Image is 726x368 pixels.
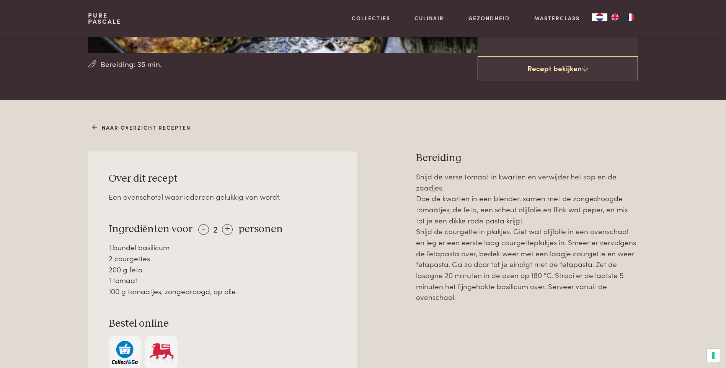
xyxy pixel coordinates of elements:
[109,253,337,264] div: 2 courgettes
[213,222,218,235] span: 2
[92,124,191,132] a: Naar overzicht recepten
[416,151,638,165] h3: Bereiding
[109,286,337,297] div: 100 g tomaatjes, zongedroogd, op olie
[592,13,638,21] aside: Language selected: Nederlands
[592,13,607,21] a: NL
[607,13,623,21] a: EN
[222,224,233,235] div: +
[109,264,337,275] div: 200 g feta
[534,14,580,22] a: Masterclass
[109,275,337,286] div: 1 tomaat
[109,242,337,253] div: 1 bundel basilicum
[101,59,162,70] span: Bereiding: 35 min.
[623,13,638,21] a: FR
[109,172,337,186] h3: Over dit recept
[109,191,337,202] div: Een ovenschotel waar iedereen gelukkig van wordt.
[468,14,510,22] a: Gezondheid
[238,224,283,234] span: personen
[198,224,209,235] div: -
[352,14,390,22] a: Collecties
[148,341,175,364] img: Delhaize
[592,13,607,21] div: Language
[112,341,138,364] img: c308188babc36a3a401bcb5cb7e020f4d5ab42f7cacd8327e500463a43eeb86c.svg
[109,224,193,234] span: Ingrediënten voor
[478,56,638,81] a: Recept bekijken
[707,349,720,362] button: Uw voorkeuren voor toestemming voor trackingtechnologieën
[414,14,444,22] a: Culinair
[607,13,638,21] ul: Language list
[109,317,337,331] h3: Bestel online
[416,171,638,303] p: Snijd de verse tomaat in kwarten en verwijder het sap en de zaadjes. Doe de kwarten in een blende...
[88,12,121,24] a: PurePascale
